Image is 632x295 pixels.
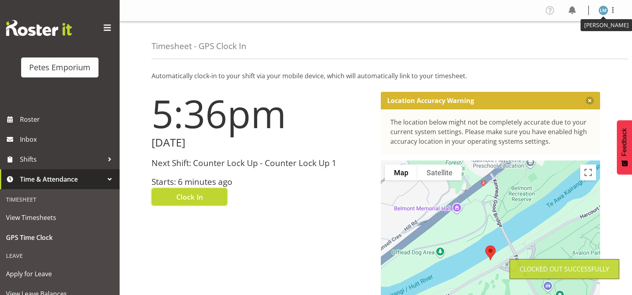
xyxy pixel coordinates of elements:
[520,264,609,274] div: Clocked out Successfully
[617,120,632,174] button: Feedback - Show survey
[621,128,628,156] span: Feedback
[152,71,600,81] p: Automatically clock-in to your shift via your mobile device, which will automatically link to you...
[152,137,371,149] h2: [DATE]
[2,228,118,247] a: GPS Time Clock
[387,97,474,105] p: Location Accuracy Warning
[152,158,371,168] h3: Next Shift: Counter Lock Up - Counter Lock Up 1
[417,164,462,180] button: Show satellite imagery
[390,117,591,146] div: The location below might not be completely accurate due to your current system settings. Please m...
[152,92,371,135] h1: 5:36pm
[20,153,104,165] span: Shifts
[152,177,371,186] h3: Starts: 6 minutes ago
[20,133,116,145] span: Inbox
[2,247,118,264] div: Leave
[385,164,417,180] button: Show street map
[176,192,203,202] span: Clock In
[2,191,118,208] div: Timesheet
[20,173,104,185] span: Time & Attendance
[6,268,114,280] span: Apply for Leave
[152,42,246,51] h4: Timesheet - GPS Clock In
[152,188,227,206] button: Clock In
[599,6,608,15] img: lianne-morete5410.jpg
[29,61,91,73] div: Petes Emporium
[6,212,114,224] span: View Timesheets
[580,164,596,180] button: Toggle fullscreen view
[2,208,118,228] a: View Timesheets
[6,20,72,36] img: Rosterit website logo
[2,264,118,284] a: Apply for Leave
[20,113,116,125] span: Roster
[586,97,594,105] button: Close message
[6,232,114,244] span: GPS Time Clock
